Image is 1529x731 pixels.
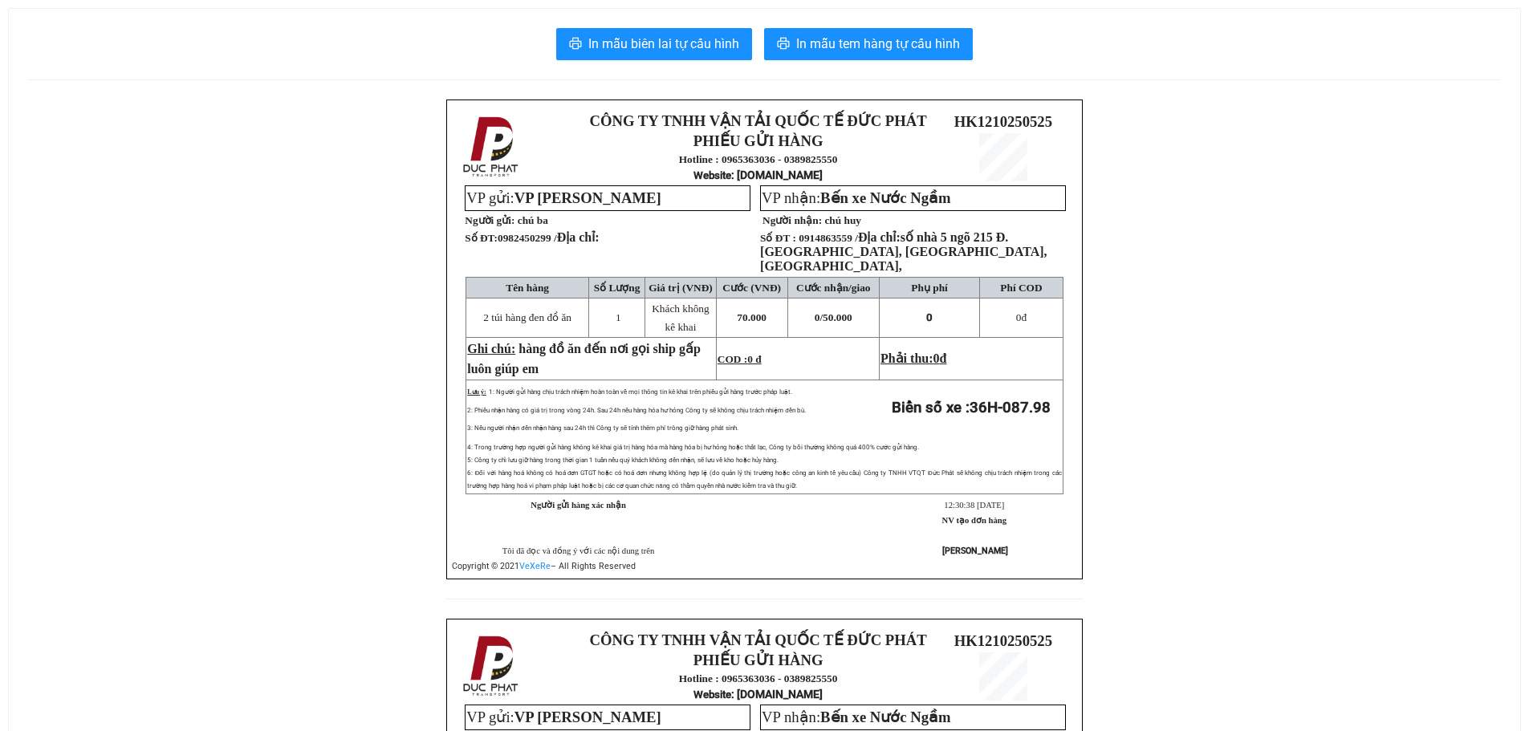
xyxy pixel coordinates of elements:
a: VeXeRe [519,561,551,571]
img: logo [458,113,526,181]
span: 2: Phiếu nhận hàng có giá trị trong vòng 24h. Sau 24h nếu hàng hóa hư hỏng Công ty sẽ không chịu ... [467,407,805,414]
span: 36H-087.98 [970,399,1051,416]
strong: : [DOMAIN_NAME] [693,169,823,181]
span: Giá trị (VNĐ) [649,282,713,294]
span: số nhà 5 ngõ 215 Đ. [GEOGRAPHIC_DATA], [GEOGRAPHIC_DATA], [GEOGRAPHIC_DATA], [760,230,1047,273]
span: 70.000 [737,311,767,323]
span: Tôi đã đọc và đồng ý với các nội dung trên [502,546,655,555]
strong: Hotline : 0965363036 - 0389825550 [679,153,838,165]
span: Lưu ý: [467,388,486,396]
span: 6: Đối với hàng hoá không có hoá đơn GTGT hoặc có hoá đơn nhưng không hợp lệ (do quản lý thị trườ... [467,469,1062,489]
strong: CÔNG TY TNHH VẬN TẢI QUỐC TẾ ĐỨC PHÁT [590,632,927,648]
span: chú ba [518,214,548,226]
span: Phí COD [1000,282,1042,294]
span: 1: Người gửi hàng chịu trách nhiệm hoàn toàn về mọi thông tin kê khai trên phiếu gửi hàng trước p... [489,388,792,396]
strong: Biển số xe : [892,399,1051,416]
strong: Người gửi: [465,214,514,226]
span: VP gửi: [466,189,661,206]
span: Địa chỉ: [760,230,1047,273]
span: Website [693,169,731,181]
span: 2 túi hàng đen đồ ăn [483,311,571,323]
span: printer [777,37,790,52]
span: Website [693,688,731,701]
strong: Người nhận: [762,214,822,226]
span: HK1210250525 [954,113,1052,130]
img: logo [458,632,526,700]
span: 0982450299 / [498,232,600,244]
span: Phải thu: [880,351,946,365]
span: 0 [926,311,933,323]
span: 0914863559 / [760,232,1047,273]
span: Tên hàng [506,282,549,294]
span: 50.000 [823,311,852,323]
strong: Người gửi hàng xác nhận [531,501,626,510]
span: VP nhận: [762,709,951,725]
span: Cước nhận/giao [796,282,871,294]
span: chú huy [824,214,861,226]
strong: CÔNG TY TNHH VẬN TẢI QUỐC TẾ ĐỨC PHÁT [590,112,927,129]
span: 4: Trong trường hợp người gửi hàng không kê khai giá trị hàng hóa mà hàng hóa bị hư hỏng hoặc thấ... [467,444,919,451]
span: Copyright © 2021 – All Rights Reserved [452,561,636,571]
span: HK1210250525 [954,632,1052,649]
span: VP nhận: [762,189,951,206]
span: 12:30:38 [DATE] [944,501,1004,510]
button: printerIn mẫu tem hàng tự cấu hình [764,28,973,60]
span: 0 [1016,311,1022,323]
span: Cước (VNĐ) [722,282,781,294]
span: Ghi chú: [467,342,515,355]
strong: Hotline : 0965363036 - 0389825550 [679,672,838,684]
span: In mẫu biên lai tự cấu hình [588,34,739,54]
span: Khách không kê khai [652,303,709,333]
span: Số Lượng [594,282,640,294]
span: 1 [616,311,621,323]
span: Phụ phí [911,282,947,294]
strong: : [DOMAIN_NAME] [693,688,823,701]
strong: NV tạo đơn hàng [942,516,1006,525]
span: Bến xe Nước Ngầm [820,189,951,206]
span: 5: Công ty chỉ lưu giữ hàng trong thời gian 1 tuần nếu quý khách không đến nhận, sẽ lưu về kho ho... [467,457,778,464]
strong: Số ĐT : [760,232,796,244]
span: đ [940,351,947,365]
span: 3: Nếu người nhận đến nhận hàng sau 24h thì Công ty sẽ tính thêm phí trông giữ hàng phát sinh. [467,424,738,432]
strong: Số ĐT: [465,232,599,244]
strong: PHIẾU GỬI HÀNG [693,652,823,668]
span: printer [569,37,582,52]
span: Bến xe Nước Ngầm [820,709,951,725]
span: đ [1016,311,1027,323]
span: VP [PERSON_NAME] [514,709,661,725]
span: VP [PERSON_NAME] [514,189,661,206]
strong: PHIẾU GỬI HÀNG [693,132,823,149]
span: In mẫu tem hàng tự cấu hình [796,34,960,54]
span: hàng đồ ăn đến nơi gọi ship gấp luôn giúp em [467,342,701,376]
span: COD : [718,353,762,365]
span: 0 [933,351,940,365]
span: Địa chỉ: [557,230,600,244]
span: 0/ [815,311,852,323]
button: printerIn mẫu biên lai tự cấu hình [556,28,752,60]
span: 0 đ [747,353,761,365]
strong: [PERSON_NAME] [942,546,1008,556]
span: VP gửi: [466,709,661,725]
